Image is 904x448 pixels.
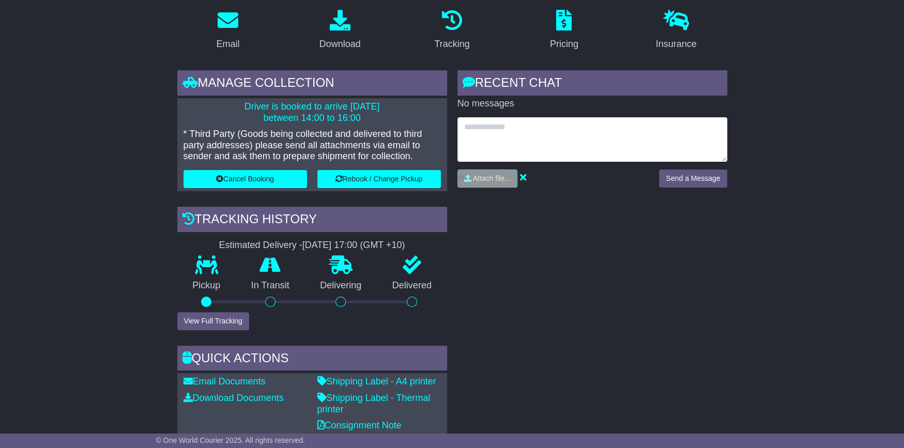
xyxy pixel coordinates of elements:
[177,70,447,98] div: Manage collection
[177,240,447,251] div: Estimated Delivery -
[183,101,441,123] p: Driver is booked to arrive [DATE] between 14:00 to 16:00
[659,169,727,188] button: Send a Message
[177,346,447,374] div: Quick Actions
[183,393,284,403] a: Download Documents
[317,420,402,430] a: Consignment Note
[317,170,441,188] button: Rebook / Change Pickup
[543,6,585,55] a: Pricing
[434,37,469,51] div: Tracking
[550,37,578,51] div: Pricing
[302,240,405,251] div: [DATE] 17:00 (GMT +10)
[183,170,307,188] button: Cancel Booking
[236,280,305,291] p: In Transit
[313,6,367,55] a: Download
[209,6,246,55] a: Email
[427,6,476,55] a: Tracking
[216,37,239,51] div: Email
[656,37,697,51] div: Insurance
[177,280,236,291] p: Pickup
[319,37,361,51] div: Download
[156,436,305,444] span: © One World Courier 2025. All rights reserved.
[183,376,266,387] a: Email Documents
[177,207,447,235] div: Tracking history
[457,70,727,98] div: RECENT CHAT
[377,280,447,291] p: Delivered
[177,312,249,330] button: View Full Tracking
[305,280,377,291] p: Delivering
[457,98,727,110] p: No messages
[649,6,703,55] a: Insurance
[317,393,431,414] a: Shipping Label - Thermal printer
[183,129,441,162] p: * Third Party (Goods being collected and delivered to third party addresses) please send all atta...
[317,376,436,387] a: Shipping Label - A4 printer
